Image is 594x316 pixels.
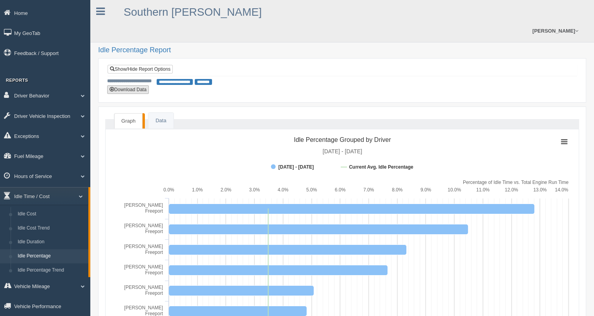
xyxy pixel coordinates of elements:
tspan: [PERSON_NAME] [124,202,163,208]
text: 5.0% [306,187,317,193]
text: 12.0% [505,187,518,193]
text: 11.0% [476,187,490,193]
text: 4.0% [278,187,289,193]
text: 10.0% [448,187,461,193]
tspan: Freeport [145,250,163,255]
a: Southern [PERSON_NAME] [124,6,262,18]
a: Data [148,113,173,129]
text: 6.0% [335,187,346,193]
a: Show/Hide Report Options [108,65,173,73]
tspan: Freeport [145,270,163,276]
a: [PERSON_NAME] [528,20,582,42]
a: Graph [114,113,143,129]
tspan: [PERSON_NAME] [124,264,163,270]
button: Download Data [107,85,149,94]
tspan: Percentage of Idle Time vs. Total Engine Run Time [463,180,569,185]
a: Idle Duration [14,235,88,249]
tspan: [DATE] - [DATE] [278,164,314,170]
tspan: [PERSON_NAME] [124,244,163,249]
tspan: [DATE] - [DATE] [323,148,362,154]
tspan: Freeport [145,229,163,234]
tspan: Current Avg. Idle Percentage [349,164,413,170]
tspan: [PERSON_NAME] [124,223,163,228]
a: Idle Cost Trend [14,221,88,235]
text: 14.0% [555,187,568,193]
a: Idle Percentage Trend [14,263,88,277]
text: 1.0% [192,187,203,193]
tspan: Freeport [145,208,163,214]
a: Idle Cost [14,207,88,221]
text: 0.0% [163,187,174,193]
text: 3.0% [249,187,260,193]
text: 2.0% [221,187,232,193]
tspan: Idle Percentage Grouped by Driver [294,136,391,143]
tspan: [PERSON_NAME] [124,305,163,310]
tspan: [PERSON_NAME] [124,285,163,290]
tspan: Freeport [145,290,163,296]
text: 9.0% [420,187,431,193]
text: 8.0% [392,187,403,193]
text: 13.0% [533,187,546,193]
a: Idle Percentage [14,249,88,263]
text: 7.0% [363,187,374,193]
